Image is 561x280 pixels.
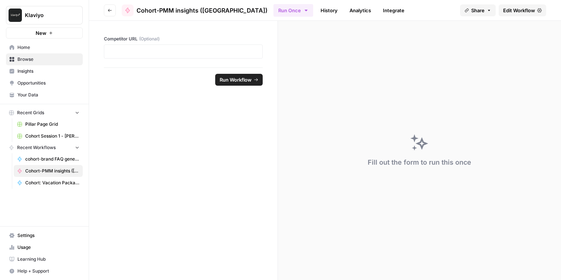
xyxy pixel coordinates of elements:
[6,265,83,277] button: Help + Support
[6,27,83,39] button: New
[17,232,79,239] span: Settings
[6,107,83,118] button: Recent Grids
[17,109,44,116] span: Recent Grids
[137,6,268,15] span: Cohort-PMM insights ([GEOGRAPHIC_DATA])
[345,4,375,16] a: Analytics
[316,4,342,16] a: History
[503,7,535,14] span: Edit Workflow
[6,89,83,101] a: Your Data
[17,144,56,151] span: Recent Workflows
[6,6,83,24] button: Workspace: Klaviyo
[6,53,83,65] a: Browse
[25,156,79,162] span: cohort-brand FAQ generator (Mokhsira)
[9,9,22,22] img: Klaviyo Logo
[471,7,485,14] span: Share
[6,230,83,241] a: Settings
[17,80,79,86] span: Opportunities
[273,4,313,17] button: Run Once
[14,153,83,165] a: cohort-brand FAQ generator (Mokhsira)
[25,168,79,174] span: Cohort-PMM insights ([GEOGRAPHIC_DATA])
[104,36,263,42] label: Competitor URL
[17,92,79,98] span: Your Data
[122,4,268,16] a: Cohort-PMM insights ([GEOGRAPHIC_DATA])
[499,4,546,16] a: Edit Workflow
[17,256,79,263] span: Learning Hub
[6,65,83,77] a: Insights
[14,118,83,130] a: Pillar Page Grid
[36,29,46,37] span: New
[17,68,79,75] span: Insights
[6,253,83,265] a: Learning Hub
[368,157,471,168] div: Fill out the form to run this once
[25,133,79,139] span: Cohort Session 1 - [PERSON_NAME] workflow 1 Grid
[215,74,263,86] button: Run Workflow
[14,165,83,177] a: Cohort-PMM insights ([GEOGRAPHIC_DATA])
[17,44,79,51] span: Home
[25,179,79,186] span: Cohort: Vacation Package Description ([PERSON_NAME])
[378,4,409,16] a: Integrate
[6,77,83,89] a: Opportunities
[6,241,83,253] a: Usage
[6,42,83,53] a: Home
[6,142,83,153] button: Recent Workflows
[17,244,79,251] span: Usage
[14,130,83,142] a: Cohort Session 1 - [PERSON_NAME] workflow 1 Grid
[460,4,496,16] button: Share
[139,36,160,42] span: (Optional)
[17,268,79,274] span: Help + Support
[17,56,79,63] span: Browse
[25,11,70,19] span: Klaviyo
[25,121,79,128] span: Pillar Page Grid
[14,177,83,189] a: Cohort: Vacation Package Description ([PERSON_NAME])
[220,76,252,83] span: Run Workflow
